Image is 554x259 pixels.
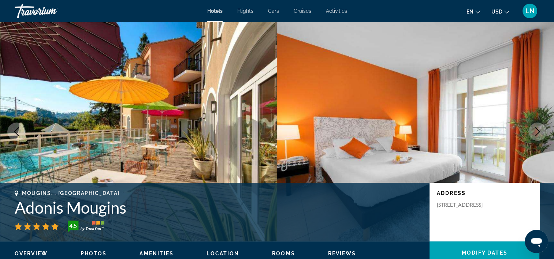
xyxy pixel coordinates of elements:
a: Cruises [294,8,311,14]
span: Mougins, , [GEOGRAPHIC_DATA] [22,190,120,196]
iframe: Button to launch messaging window [525,230,548,253]
p: [STREET_ADDRESS] [437,202,495,208]
button: Reviews [328,250,356,257]
a: Travorium [15,1,88,20]
img: TrustYou guest rating badge [68,221,104,232]
a: Flights [237,8,253,14]
button: Overview [15,250,48,257]
button: User Menu [520,3,539,19]
span: en [466,9,473,15]
span: USD [491,9,502,15]
button: Rooms [272,250,295,257]
button: Previous image [7,123,26,141]
button: Location [207,250,239,257]
button: Amenities [140,250,174,257]
a: Activities [326,8,347,14]
button: Change language [466,6,480,17]
span: Modify Dates [461,250,507,256]
a: Hotels [207,8,223,14]
div: 4.5 [66,221,80,230]
h1: Adonis Mougins [15,198,422,217]
button: Change currency [491,6,509,17]
span: LN [525,7,535,15]
button: Next image [528,123,547,141]
p: Address [437,190,532,196]
a: Cars [268,8,279,14]
button: Photos [81,250,107,257]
